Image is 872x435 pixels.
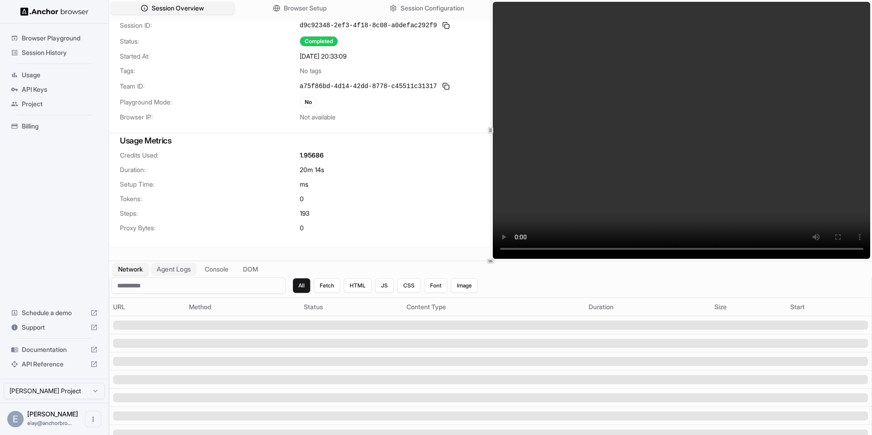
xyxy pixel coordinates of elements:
div: Start [790,302,868,311]
div: No [300,97,317,107]
span: Session ID: [120,21,300,30]
span: 0 [300,194,304,203]
button: Console [199,263,234,276]
span: Steps: [120,209,300,218]
span: Tokens: [120,194,300,203]
div: Documentation [7,342,101,357]
div: URL [113,302,182,311]
span: Billing [22,122,98,131]
span: d9c92348-2ef3-4f18-8c08-a0defac292f9 [300,21,437,30]
button: Agent Logs [151,263,197,276]
button: Open menu [85,411,101,427]
button: CSS [397,278,421,293]
span: a75f86bd-4d14-42dd-8778-c45511c31317 [300,82,437,91]
span: API Keys [22,85,98,94]
span: Playground Mode: [120,98,300,107]
span: 0 [300,223,304,232]
div: Usage [7,68,101,82]
div: Duration [589,302,707,311]
div: Browser Playground [7,31,101,45]
span: 20m 14s [300,165,324,174]
span: Started At: [120,52,300,61]
span: [DATE] 20:33:09 [300,52,347,61]
span: Team ID: [120,82,300,91]
div: Session History [7,45,101,60]
div: Completed [300,36,338,46]
button: Font [424,278,447,293]
span: Duration: [120,165,300,174]
span: Project [22,99,98,109]
h3: Usage Metrics [120,134,480,147]
span: Elay Gelbart [27,410,78,418]
button: JS [375,278,394,293]
span: Session Overview [152,4,204,13]
div: Support [7,320,101,335]
span: Browser IP: [120,113,300,122]
span: Tags: [120,66,300,75]
span: Status: [120,37,300,46]
span: ms [300,180,308,189]
div: Content Type [406,302,581,311]
span: Schedule a demo [22,308,87,317]
div: API Keys [7,82,101,97]
img: Anchor Logo [20,7,89,16]
div: Status [304,302,399,311]
div: Size [714,302,783,311]
button: Fetch [314,278,340,293]
span: elay@anchorbrowser.io [27,420,72,426]
div: E [7,411,24,427]
div: Method [189,302,297,311]
span: Usage [22,70,98,79]
div: Billing [7,119,101,133]
span: Credits Used: [120,151,300,160]
span: 193 [300,209,309,218]
span: Session Configuration [401,4,464,13]
span: Browser Playground [22,34,98,43]
span: Support [22,323,87,332]
span: 1.95686 [300,151,324,160]
span: No tags [300,66,322,75]
span: API Reference [22,360,87,369]
button: Image [451,278,478,293]
span: Not available [300,113,336,122]
button: Network [113,263,148,276]
button: All [293,278,310,293]
span: Browser Setup [284,4,327,13]
span: Documentation [22,345,87,354]
div: API Reference [7,357,101,371]
button: HTML [344,278,372,293]
span: Session History [22,48,98,57]
div: Schedule a demo [7,306,101,320]
span: Proxy Bytes: [120,223,300,232]
span: Setup Time: [120,180,300,189]
div: Project [7,97,101,111]
button: DOM [238,263,263,276]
